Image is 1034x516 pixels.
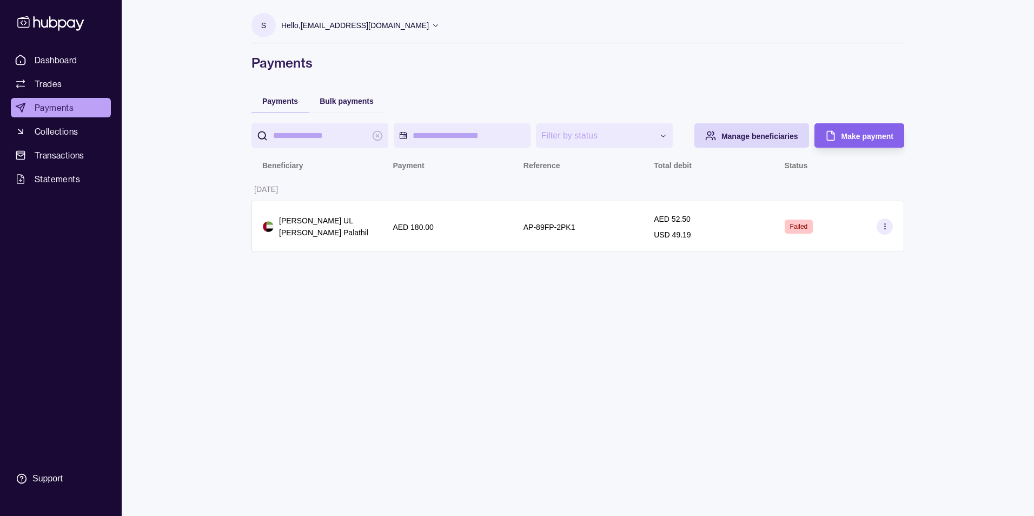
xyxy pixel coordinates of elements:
[11,50,111,70] a: Dashboard
[281,19,429,31] p: Hello, [EMAIL_ADDRESS][DOMAIN_NAME]
[279,215,371,239] p: [PERSON_NAME] UL [PERSON_NAME] Palathil
[654,215,691,223] p: AED 52.50
[35,54,77,67] span: Dashboard
[32,473,63,485] div: Support
[263,221,274,232] img: ae
[35,101,74,114] span: Payments
[523,161,560,170] p: Reference
[841,132,893,141] span: Make payment
[654,230,691,239] p: USD 49.19
[35,125,78,138] span: Collections
[262,161,303,170] p: Beneficiary
[654,161,692,170] p: Total debit
[790,223,808,230] span: Failed
[35,173,80,186] span: Statements
[262,97,298,105] span: Payments
[523,223,575,231] p: AP-89FP-2PK1
[273,123,367,148] input: search
[785,161,808,170] p: Status
[11,467,111,490] a: Support
[11,122,111,141] a: Collections
[251,54,904,71] h1: Payments
[814,123,904,148] button: Make payment
[11,74,111,94] a: Trades
[320,97,374,105] span: Bulk payments
[721,132,798,141] span: Manage beneficiaries
[254,185,278,194] p: [DATE]
[393,223,434,231] p: AED 180.00
[261,19,266,31] p: s
[393,161,424,170] p: Payment
[11,145,111,165] a: Transactions
[11,169,111,189] a: Statements
[11,98,111,117] a: Payments
[35,77,62,90] span: Trades
[694,123,809,148] button: Manage beneficiaries
[35,149,84,162] span: Transactions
